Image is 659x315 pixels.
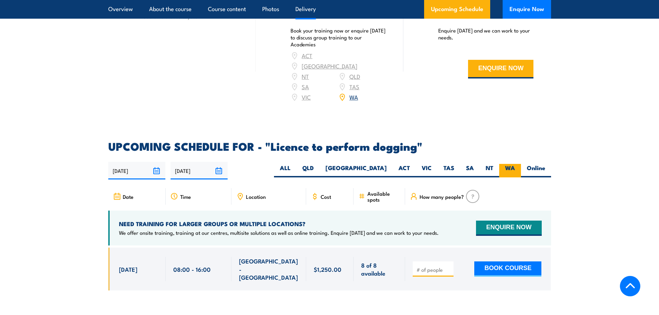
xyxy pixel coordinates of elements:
[108,162,165,179] input: From date
[246,194,266,200] span: Location
[119,220,439,228] h4: NEED TRAINING FOR LARGER GROUPS OR MULTIPLE LOCATIONS?
[123,194,134,200] span: Date
[171,162,228,179] input: To date
[474,261,541,277] button: BOOK COURSE
[119,229,439,236] p: We offer onsite training, training at our centres, multisite solutions as well as online training...
[173,265,211,273] span: 08:00 - 16:00
[420,194,464,200] span: How many people?
[321,194,331,200] span: Cost
[180,194,191,200] span: Time
[349,93,358,101] a: WA
[499,164,521,177] label: WA
[239,257,299,281] span: [GEOGRAPHIC_DATA] - [GEOGRAPHIC_DATA]
[314,265,341,273] span: $1,250.00
[438,164,460,177] label: TAS
[417,266,451,273] input: # of people
[274,164,296,177] label: ALL
[119,265,137,273] span: [DATE]
[521,164,551,177] label: Online
[460,164,480,177] label: SA
[416,164,438,177] label: VIC
[108,141,551,151] h2: UPCOMING SCHEDULE FOR - "Licence to perform dogging"
[291,27,386,48] p: Book your training now or enquire [DATE] to discuss group training to our Academies
[480,164,499,177] label: NT
[476,221,541,236] button: ENQUIRE NOW
[296,164,320,177] label: QLD
[468,60,533,78] button: ENQUIRE NOW
[320,164,393,177] label: [GEOGRAPHIC_DATA]
[367,191,400,202] span: Available spots
[393,164,416,177] label: ACT
[361,261,397,277] span: 8 of 8 available
[438,27,534,41] p: Enquire [DATE] and we can work to your needs.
